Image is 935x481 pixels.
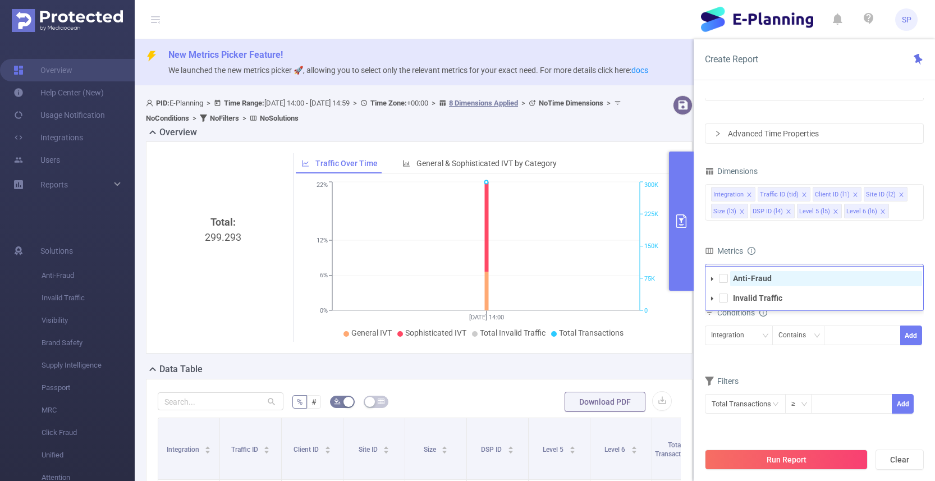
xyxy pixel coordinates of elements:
[324,449,331,452] i: icon: caret-down
[644,182,658,189] tspan: 300K
[709,276,715,282] i: icon: caret-down
[13,59,72,81] a: Overview
[481,446,503,453] span: DSP ID
[442,449,448,452] i: icon: caret-down
[717,308,767,317] span: Conditions
[370,99,407,107] b: Time Zone:
[297,397,302,406] span: %
[378,398,384,405] i: icon: table
[324,445,331,451] div: Sort
[167,446,201,453] span: Integration
[748,247,755,255] i: icon: info-circle
[402,159,410,167] i: icon: bar-chart
[799,204,830,219] div: Level 5 (l5)
[844,204,889,218] li: Level 6 (l6)
[294,446,320,453] span: Client ID
[631,445,638,451] div: Sort
[158,392,283,410] input: Search...
[42,422,135,444] span: Click Fraud
[449,99,518,107] u: 8 Dimensions Applied
[264,445,270,448] i: icon: caret-up
[428,99,439,107] span: >
[42,354,135,377] span: Supply Intelligence
[631,66,648,75] a: docs
[864,187,907,201] li: Site ID (l2)
[507,449,514,452] i: icon: caret-down
[40,173,68,196] a: Reports
[733,294,782,303] strong: Invalid Traffic
[203,99,214,107] span: >
[786,209,791,216] i: icon: close
[753,204,783,219] div: DSP ID (l4)
[416,159,557,168] span: General & Sophisticated IVT by Category
[569,445,575,448] i: icon: caret-up
[631,449,637,452] i: icon: caret-down
[705,167,758,176] span: Dimensions
[13,126,83,149] a: Integrations
[603,99,614,107] span: >
[264,449,270,452] i: icon: caret-down
[156,99,169,107] b: PID:
[350,99,360,107] span: >
[801,401,808,409] i: icon: down
[204,445,211,451] div: Sort
[705,124,923,143] div: icon: rightAdvanced Time Properties
[146,114,189,122] b: No Conditions
[205,449,211,452] i: icon: caret-down
[705,54,758,65] span: Create Report
[324,445,331,448] i: icon: caret-up
[146,99,156,107] i: icon: user
[442,445,448,448] i: icon: caret-up
[469,314,504,321] tspan: [DATE] 14:00
[644,275,655,282] tspan: 75K
[631,445,637,448] i: icon: caret-up
[159,126,197,139] h2: Overview
[224,99,264,107] b: Time Range:
[711,326,752,345] div: Integration
[263,445,270,451] div: Sort
[900,326,922,345] button: Add
[507,445,514,451] div: Sort
[40,240,73,262] span: Solutions
[301,159,309,167] i: icon: line-chart
[42,444,135,466] span: Unified
[317,237,328,244] tspan: 12%
[168,66,648,75] span: We launched the new metrics picker 🚀, allowing you to select only the relevant metrics for your e...
[814,332,821,340] i: icon: down
[159,363,203,376] h2: Data Table
[315,159,378,168] span: Traffic Over Time
[239,114,250,122] span: >
[746,192,752,199] i: icon: close
[899,192,904,199] i: icon: close
[359,446,379,453] span: Site ID
[759,309,767,317] i: icon: info-circle
[762,332,769,340] i: icon: down
[902,8,911,31] span: SP
[12,9,123,32] img: Protected Media
[320,272,328,280] tspan: 6%
[518,99,529,107] span: >
[880,209,886,216] i: icon: close
[801,192,807,199] i: icon: close
[778,326,814,345] div: Contains
[833,209,838,216] i: icon: close
[189,114,200,122] span: >
[205,445,211,448] i: icon: caret-up
[210,216,236,228] b: Total:
[320,307,328,314] tspan: 0%
[565,392,645,412] button: Download PDF
[383,445,389,451] div: Sort
[705,450,868,470] button: Run Report
[739,209,745,216] i: icon: close
[42,399,135,422] span: MRC
[480,328,546,337] span: Total Invalid Traffic
[866,187,896,202] div: Site ID (l2)
[543,446,565,453] span: Level 5
[162,214,284,403] div: 299.293
[705,246,743,255] span: Metrics
[383,445,389,448] i: icon: caret-up
[791,395,803,413] div: ≥
[655,441,695,458] span: Total Transactions
[334,398,341,405] i: icon: bg-colors
[539,99,603,107] b: No Time Dimensions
